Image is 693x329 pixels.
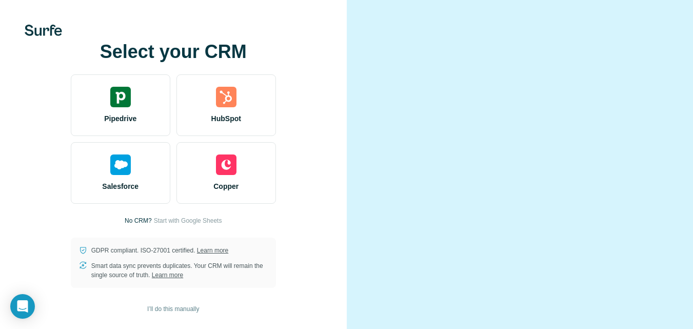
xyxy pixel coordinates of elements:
[110,87,131,107] img: pipedrive's logo
[102,181,138,191] span: Salesforce
[197,247,228,254] a: Learn more
[10,294,35,319] div: Open Intercom Messenger
[211,113,241,124] span: HubSpot
[71,42,276,62] h1: Select your CRM
[91,246,228,255] p: GDPR compliant. ISO-27001 certified.
[216,87,236,107] img: hubspot's logo
[216,154,236,175] img: copper's logo
[147,304,199,314] span: I’ll do this manually
[154,216,222,225] button: Start with Google Sheets
[25,25,62,36] img: Surfe's logo
[110,154,131,175] img: salesforce's logo
[140,301,206,317] button: I’ll do this manually
[125,216,152,225] p: No CRM?
[152,272,183,279] a: Learn more
[104,113,136,124] span: Pipedrive
[213,181,239,191] span: Copper
[91,261,268,280] p: Smart data sync prevents duplicates. Your CRM will remain the single source of truth.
